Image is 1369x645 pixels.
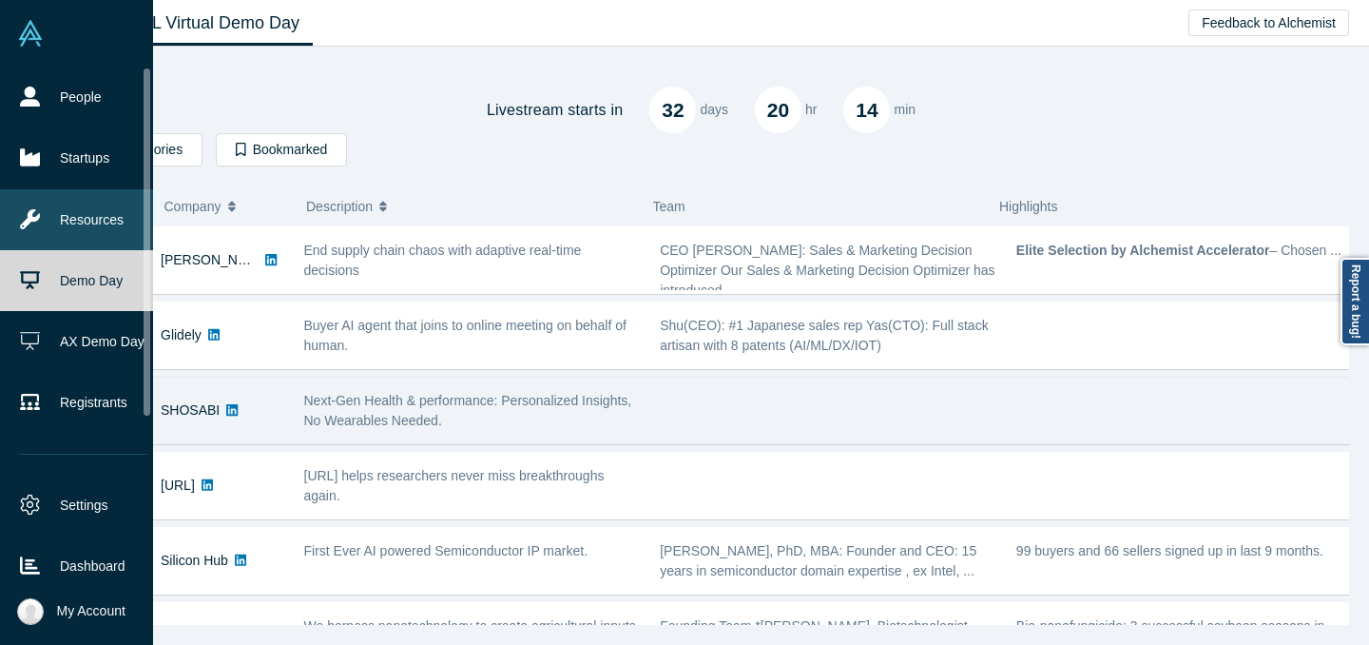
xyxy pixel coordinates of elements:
span: [URL] helps researchers never miss breakthroughs again. [304,468,605,503]
span: Highlights [999,199,1057,214]
p: 99 buyers and 66 sellers signed up in last 9 months. [1016,541,1353,561]
button: Feedback to Alchemist [1188,10,1349,36]
strong: Elite Selection by Alchemist Accelerator [1016,243,1270,258]
button: Company [164,186,287,226]
span: Team [653,199,685,214]
a: [PERSON_NAME] [161,252,270,267]
span: Buyer AI agent that joins to online meeting on behalf of human. [304,318,627,353]
a: Silicon Hub [161,553,228,568]
p: min [894,100,916,120]
span: CEO [PERSON_NAME]: Sales & Marketing Decision Optimizer Our Sales & Marketing Decision Optimizer ... [660,243,994,298]
a: [URL] [161,478,195,493]
p: hr [805,100,817,120]
p: days [700,100,728,120]
h4: Livestream starts in [487,101,624,119]
span: Company [164,186,222,226]
button: My Account [17,598,125,625]
span: Shu(CEO): #1 Japanese sales rep Yas(CTO): Full stack artisan with 8 patents (AI/ML/DX/IOT) [660,318,988,353]
a: Glidely [161,327,202,342]
div: 14 [843,87,890,133]
p: Bio-nanofungicide: 3 successful soybean seasons in ... [1016,616,1353,636]
img: Alchemist Vault Logo [17,20,44,47]
span: End supply chain chaos with adaptive real-time decisions [304,243,582,278]
span: My Account [57,601,125,621]
span: Description [306,186,373,226]
button: Bookmarked [216,133,347,166]
a: SHOSABI [161,402,220,418]
span: [PERSON_NAME], PhD, MBA: Founder and CEO: 15 years in semiconductor domain expertise , ex Intel, ... [660,543,976,578]
a: Report a bug! [1340,258,1369,345]
button: Description [306,186,633,226]
div: 32 [649,87,696,133]
span: Next-Gen Health & performance: Personalized Insights, No Wearables Needed. [304,393,632,428]
div: 20 [755,87,801,133]
span: First Ever AI powered Semiconductor IP market. [304,543,588,558]
a: Class XL Virtual Demo Day [80,1,313,46]
img: Ally Hoang's Account [17,598,44,625]
p: – Chosen ... [1016,241,1353,261]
